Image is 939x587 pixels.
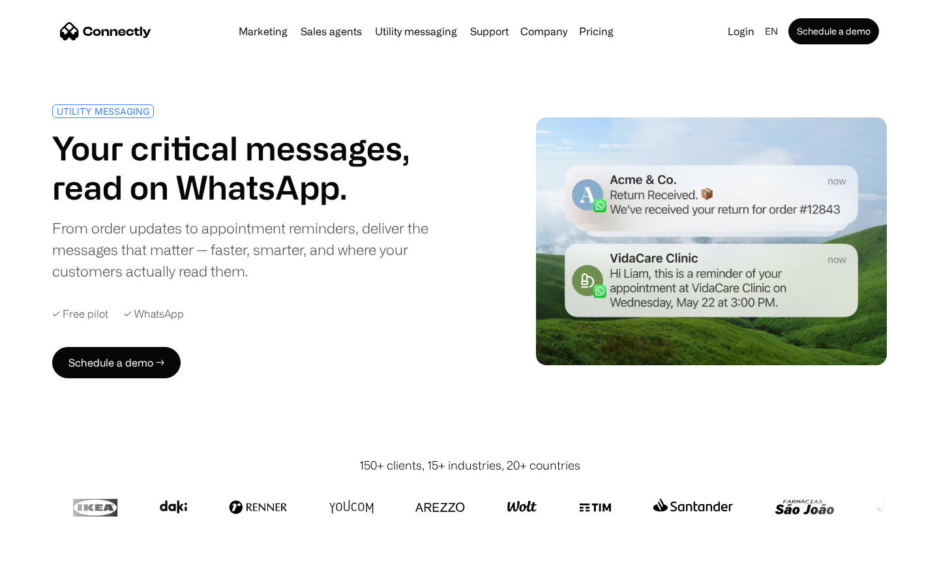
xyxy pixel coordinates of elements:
a: Schedule a demo [788,18,879,44]
a: Pricing [574,26,619,37]
aside: Language selected: English [13,563,78,582]
a: Sales agents [295,26,367,37]
a: Marketing [233,26,293,37]
div: ✓ WhatsApp [124,308,184,320]
div: UTILITY MESSAGING [57,106,149,116]
div: ✓ Free pilot [52,308,108,320]
h1: Your critical messages, read on WhatsApp. [52,128,464,207]
div: Company [520,22,567,40]
ul: Language list [26,564,78,582]
div: From order updates to appointment reminders, deliver the messages that matter — faster, smarter, ... [52,217,464,282]
a: Utility messaging [370,26,462,37]
a: Schedule a demo → [52,347,181,378]
a: Login [723,22,760,40]
div: 150+ clients, 15+ industries, 20+ countries [359,457,580,474]
a: Support [465,26,514,37]
div: en [765,22,778,40]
